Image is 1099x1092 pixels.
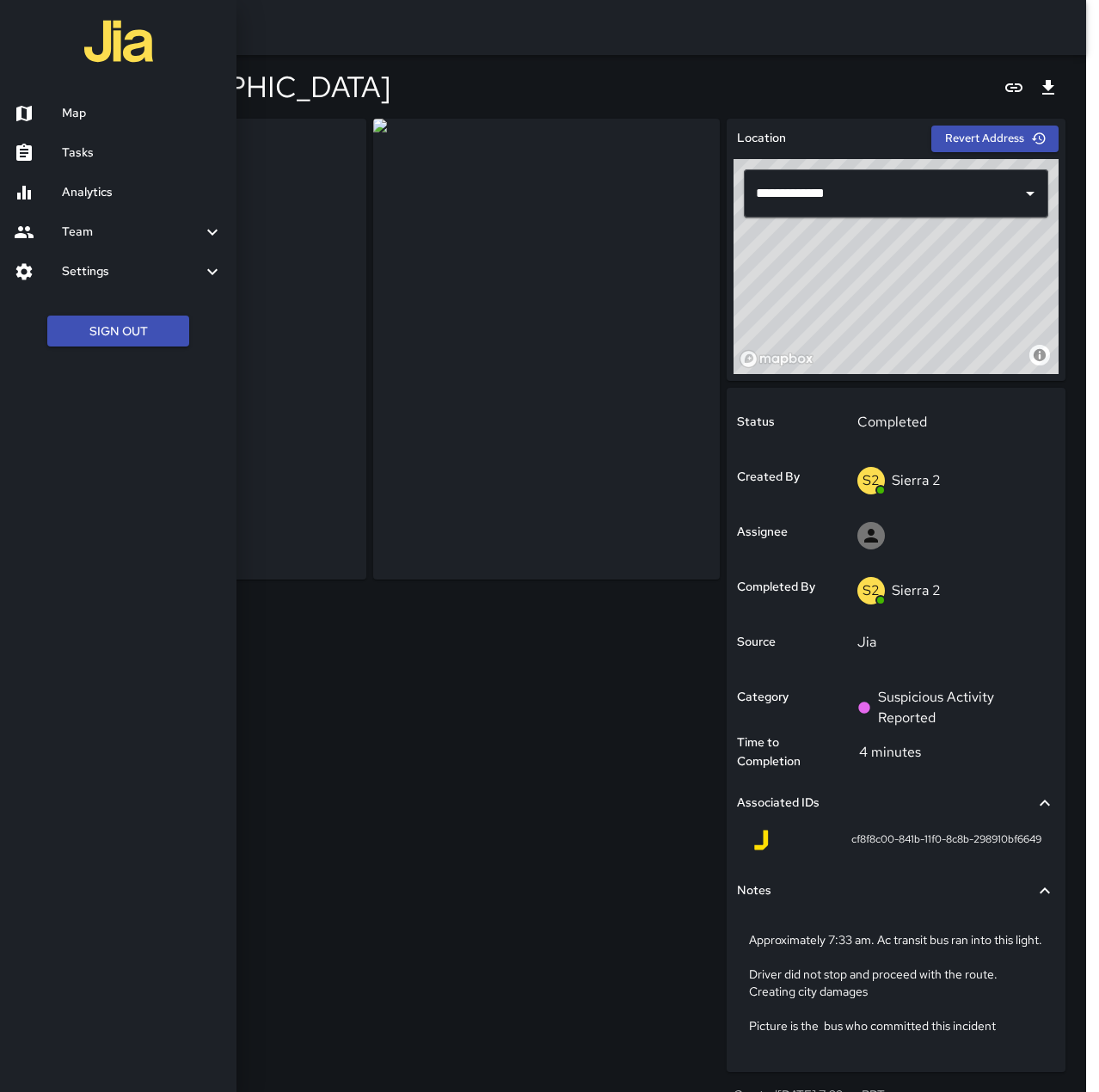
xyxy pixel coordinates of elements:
[84,7,153,76] img: jia-logo
[62,262,202,281] h6: Settings
[62,104,223,123] h6: Map
[62,223,202,242] h6: Team
[62,144,223,163] h6: Tasks
[62,183,223,202] h6: Analytics
[47,316,189,347] button: Sign Out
